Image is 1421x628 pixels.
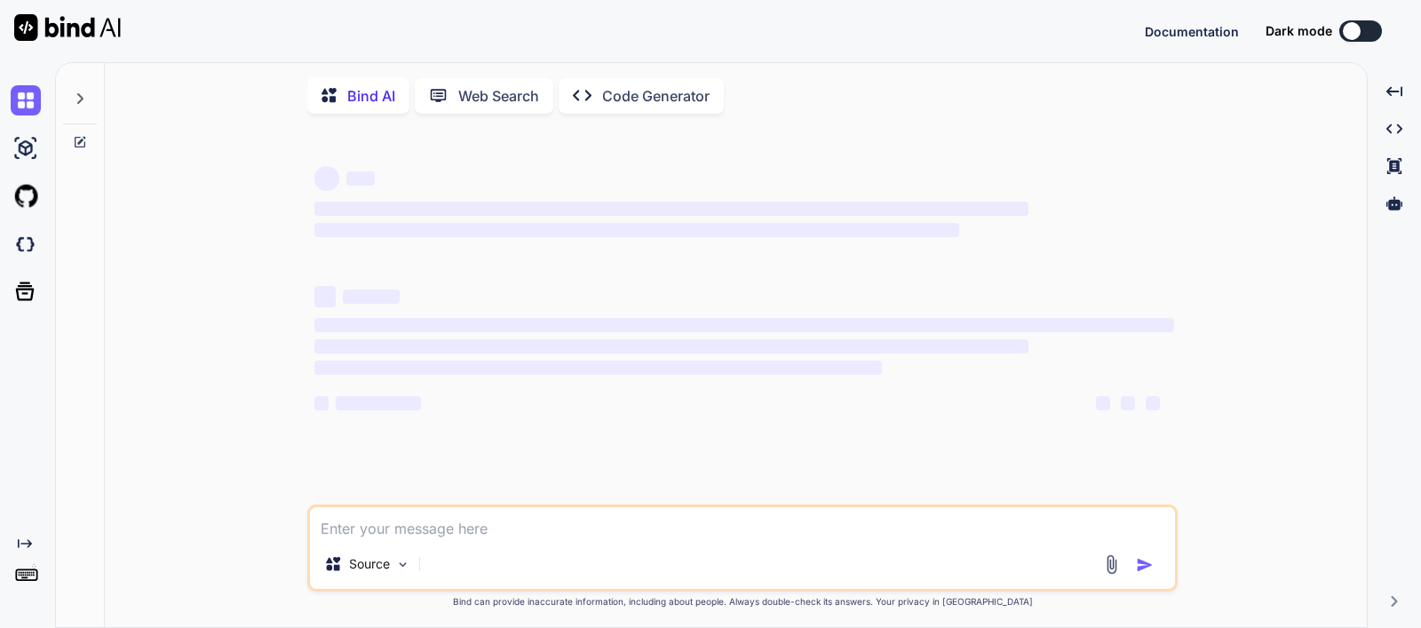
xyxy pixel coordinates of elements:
img: Bind AI [14,14,121,41]
p: Source [349,555,390,573]
span: ‌ [1096,396,1110,410]
span: ‌ [336,396,421,410]
span: Documentation [1145,24,1239,39]
span: ‌ [346,171,375,186]
img: Pick Models [395,557,410,572]
span: ‌ [314,318,1174,332]
span: ‌ [314,396,329,410]
img: darkCloudIdeIcon [11,229,41,259]
p: Code Generator [602,85,710,107]
span: ‌ [314,223,959,237]
p: Bind AI [347,85,395,107]
span: ‌ [314,286,336,307]
img: icon [1136,556,1154,574]
span: ‌ [1121,396,1135,410]
img: attachment [1101,554,1122,575]
span: ‌ [314,361,882,375]
p: Web Search [458,85,539,107]
span: ‌ [343,290,400,304]
span: ‌ [314,166,339,191]
button: Documentation [1145,22,1239,41]
img: githubLight [11,181,41,211]
p: Bind can provide inaccurate information, including about people. Always double-check its answers.... [307,595,1178,608]
img: ai-studio [11,133,41,163]
span: ‌ [1146,396,1160,410]
span: Dark mode [1266,22,1332,40]
span: ‌ [314,339,1028,354]
img: chat [11,85,41,115]
span: ‌ [314,202,1028,216]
